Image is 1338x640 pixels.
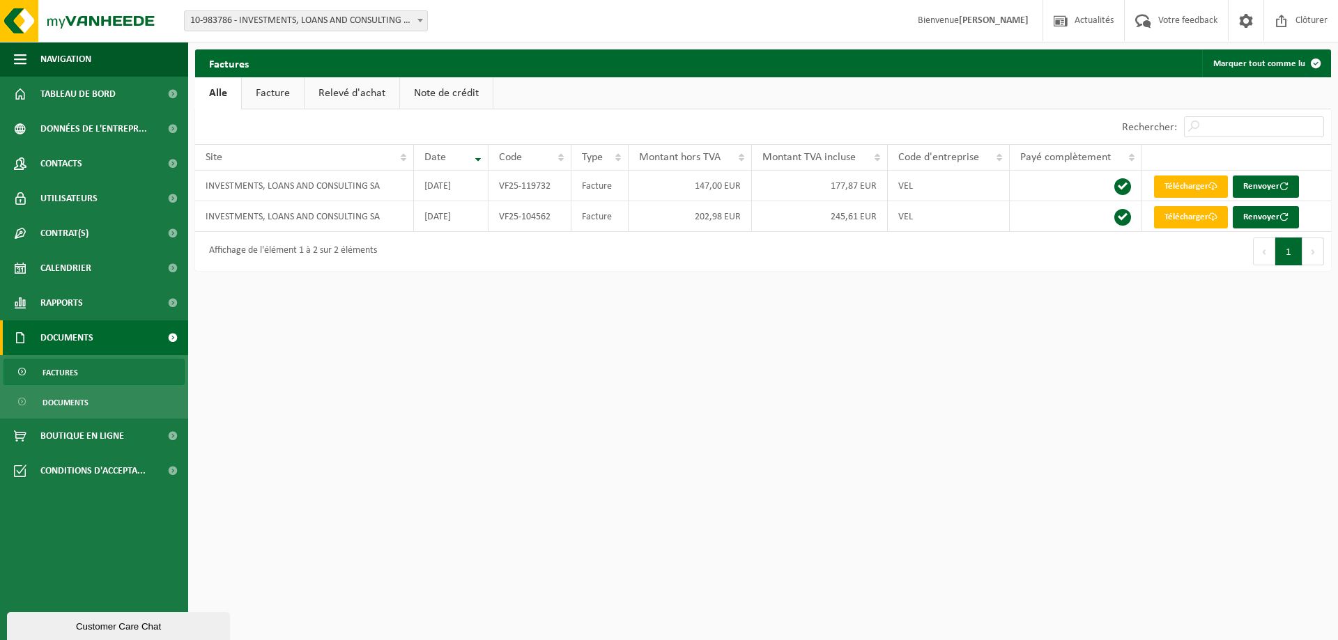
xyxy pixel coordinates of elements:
td: 245,61 EUR [752,201,889,232]
span: Type [582,152,603,163]
span: Boutique en ligne [40,419,124,453]
a: Documents [3,389,185,415]
td: INVESTMENTS, LOANS AND CONSULTING SA [195,201,414,232]
span: Documents [40,320,93,355]
a: Facture [242,77,304,109]
strong: [PERSON_NAME] [959,15,1029,26]
td: 177,87 EUR [752,171,889,201]
span: Contrat(s) [40,216,89,251]
div: Affichage de l'élément 1 à 2 sur 2 éléments [202,239,377,264]
span: 10-983786 - INVESTMENTS, LOANS AND CONSULTING SA - TUBIZE [184,10,428,31]
span: Code [499,152,522,163]
button: Renvoyer [1233,175,1299,198]
td: VF25-119732 [489,171,571,201]
h2: Factures [195,49,263,77]
button: 1 [1275,237,1302,265]
button: Previous [1253,237,1275,265]
a: Relevé d'achat [305,77,399,109]
td: INVESTMENTS, LOANS AND CONSULTING SA [195,171,414,201]
span: Tableau de bord [40,77,116,111]
td: VF25-104562 [489,201,571,232]
span: Utilisateurs [40,181,98,216]
span: Données de l'entrepr... [40,111,147,146]
td: VEL [888,201,1010,232]
td: 147,00 EUR [629,171,752,201]
span: Rapports [40,286,83,320]
a: Note de crédit [400,77,493,109]
span: Factures [43,359,78,386]
td: [DATE] [414,201,489,232]
button: Renvoyer [1233,206,1299,228]
td: VEL [888,171,1010,201]
a: Factures [3,359,185,385]
a: Alle [195,77,241,109]
span: 10-983786 - INVESTMENTS, LOANS AND CONSULTING SA - TUBIZE [185,11,427,31]
span: Code d'entreprise [898,152,979,163]
span: Montant TVA incluse [762,152,856,163]
span: Site [206,152,222,163]
td: [DATE] [414,171,489,201]
span: Montant hors TVA [639,152,721,163]
button: Marquer tout comme lu [1202,49,1330,77]
button: Next [1302,237,1324,265]
a: Télécharger [1154,206,1228,228]
span: Documents [43,389,89,416]
span: Date [424,152,446,163]
span: Contacts [40,146,82,181]
td: Facture [571,171,629,201]
td: 202,98 EUR [629,201,752,232]
iframe: chat widget [7,609,233,640]
span: Payé complètement [1020,152,1111,163]
label: Rechercher: [1122,122,1177,133]
span: Calendrier [40,251,91,286]
span: Navigation [40,42,91,77]
a: Télécharger [1154,175,1228,198]
span: Conditions d'accepta... [40,453,146,488]
td: Facture [571,201,629,232]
